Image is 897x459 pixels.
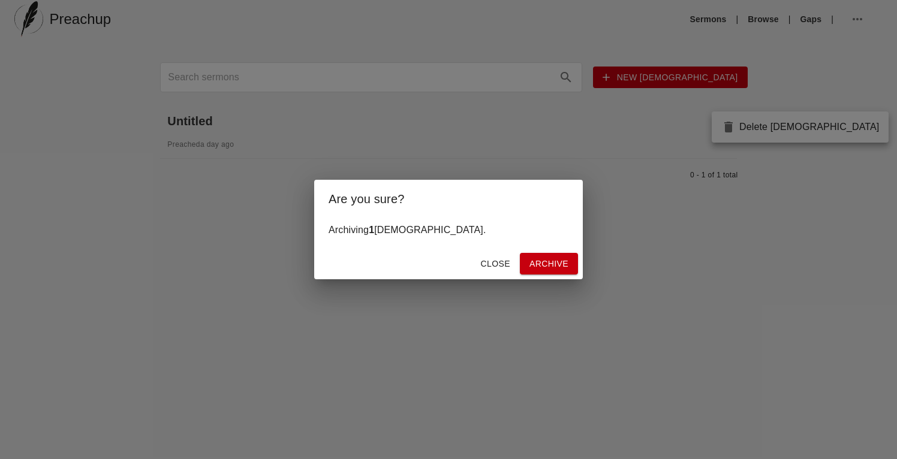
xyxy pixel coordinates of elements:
[520,253,578,275] button: Archive
[837,399,883,445] iframe: Drift Widget Chat Controller
[475,253,514,275] button: Close
[329,223,568,237] p: Archiving [DEMOGRAPHIC_DATA].
[529,256,568,271] span: Archive
[480,256,510,271] span: Close
[369,225,374,235] strong: 1
[329,189,568,209] h2: Are you sure?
